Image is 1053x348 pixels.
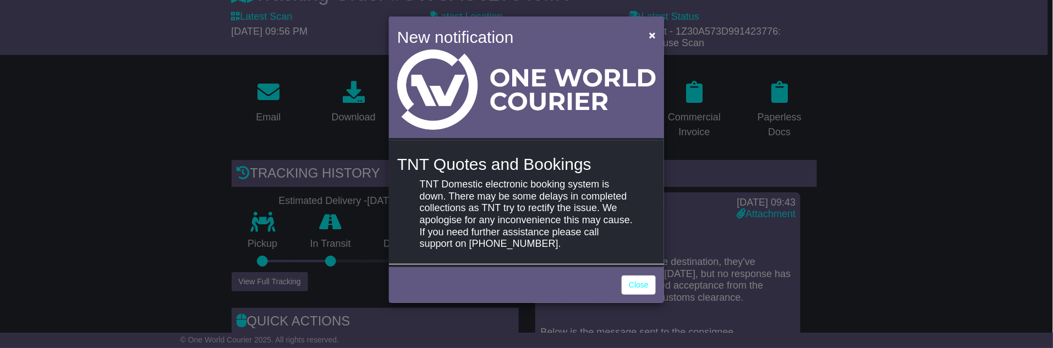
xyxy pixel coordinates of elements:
[397,49,656,130] img: Light
[397,25,633,49] h4: New notification
[644,24,661,46] button: Close
[649,29,656,41] span: ×
[622,275,656,295] a: Close
[397,155,656,173] h4: TNT Quotes and Bookings
[420,179,633,250] p: TNT Domestic electronic booking system is down. There may be some delays in completed collections...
